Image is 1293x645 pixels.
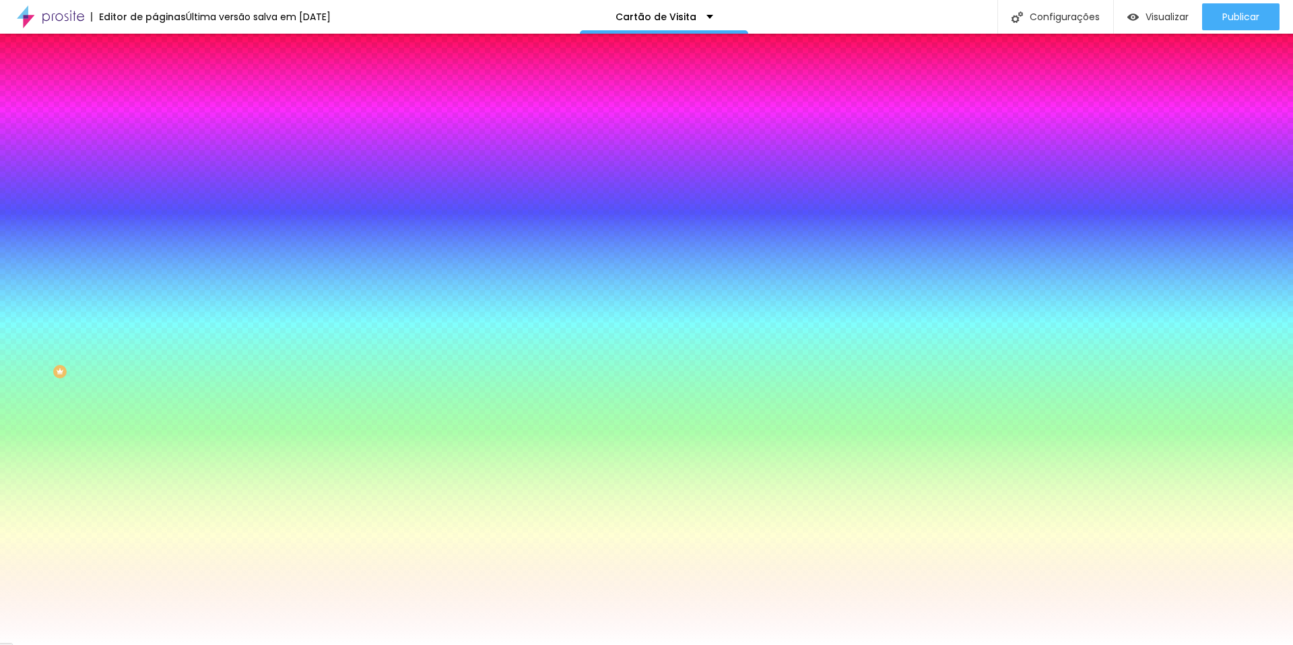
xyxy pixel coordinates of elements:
img: Icone [1012,11,1023,23]
button: Visualizar [1114,3,1202,30]
span: Publicar [1222,11,1259,22]
p: Cartão de Visita [616,12,696,22]
div: Última versão salva em [DATE] [186,12,331,22]
div: Editor de páginas [91,12,186,22]
button: Publicar [1202,3,1280,30]
span: Visualizar [1146,11,1189,22]
img: view-1.svg [1127,11,1139,23]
